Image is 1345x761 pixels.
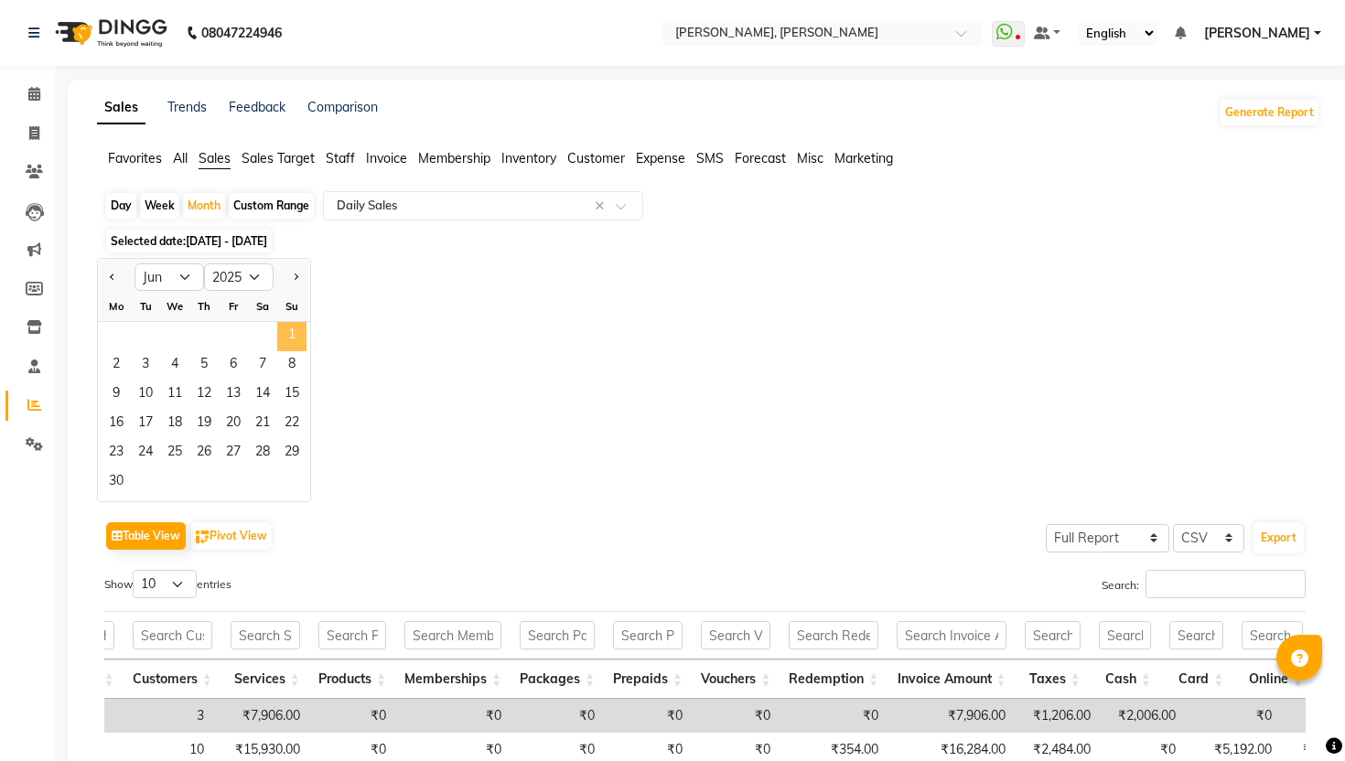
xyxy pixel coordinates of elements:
span: 17 [131,410,160,439]
span: 2 [102,351,131,380]
div: Thursday, June 5, 2025 [189,351,219,380]
button: Previous month [105,263,120,292]
td: ₹0 [511,699,604,733]
td: ₹0 [780,699,888,733]
button: Export [1254,522,1304,553]
div: Thursday, June 26, 2025 [189,439,219,468]
th: Cash: activate to sort column ascending [1090,659,1160,699]
span: Sales [199,150,231,166]
div: Monday, June 2, 2025 [102,351,131,380]
span: Sales Target [242,150,315,166]
th: Services: activate to sort column ascending [221,659,309,699]
td: ₹7,906.00 [888,699,1015,733]
div: Sa [248,292,277,321]
span: 22 [277,410,307,439]
a: Comparison [307,99,378,115]
th: Taxes: activate to sort column ascending [1016,659,1090,699]
img: pivot.png [196,531,210,544]
select: Select year [204,263,274,291]
td: ₹0 [395,699,511,733]
select: Showentries [133,570,197,598]
div: Friday, June 27, 2025 [219,439,248,468]
img: logo [47,7,172,59]
span: SMS [696,150,724,166]
span: 30 [102,468,131,498]
input: Search Customers [133,621,212,649]
button: Next month [288,263,303,292]
span: 7 [248,351,277,380]
th: Memberships: activate to sort column ascending [395,659,511,699]
span: Expense [636,150,685,166]
span: 25 [160,439,189,468]
span: Invoice [366,150,407,166]
input: Search Invoice Amount [897,621,1006,649]
div: Th [189,292,219,321]
button: Pivot View [191,522,272,550]
span: Customer [567,150,625,166]
div: Tu [131,292,160,321]
th: Products: activate to sort column ascending [309,659,395,699]
span: 18 [160,410,189,439]
input: Search Products [318,621,386,649]
input: Search Prepaids [613,621,683,649]
span: 14 [248,380,277,410]
span: 28 [248,439,277,468]
span: 4 [160,351,189,380]
span: 10 [131,380,160,410]
th: Card: activate to sort column ascending [1160,659,1233,699]
span: 23 [102,439,131,468]
input: Search Online [1242,621,1303,649]
div: Sunday, June 15, 2025 [277,380,307,410]
span: All [173,150,188,166]
td: ₹0 [692,699,780,733]
div: Sunday, June 8, 2025 [277,351,307,380]
div: Saturday, June 14, 2025 [248,380,277,410]
span: Marketing [834,150,893,166]
td: 3 [115,699,213,733]
div: Wednesday, June 4, 2025 [160,351,189,380]
span: [PERSON_NAME] [1204,24,1310,43]
span: 1 [277,322,307,351]
div: Thursday, June 19, 2025 [189,410,219,439]
a: Trends [167,99,207,115]
div: Tuesday, June 17, 2025 [131,410,160,439]
div: Fr [219,292,248,321]
span: 3 [131,351,160,380]
span: [DATE] - [DATE] [186,234,267,248]
input: Search Redemption [789,621,878,649]
input: Search: [1146,570,1306,598]
span: Clear all [595,197,610,216]
div: Wednesday, June 25, 2025 [160,439,189,468]
span: Favorites [108,150,162,166]
span: 20 [219,410,248,439]
span: 26 [189,439,219,468]
span: 19 [189,410,219,439]
td: ₹1,206.00 [1015,699,1100,733]
span: 24 [131,439,160,468]
th: Prepaids: activate to sort column ascending [604,659,692,699]
input: Search Vouchers [701,621,770,649]
span: 12 [189,380,219,410]
div: Friday, June 13, 2025 [219,380,248,410]
div: Day [106,193,136,219]
td: ₹0 [604,699,692,733]
input: Search Memberships [404,621,501,649]
span: 15 [277,380,307,410]
input: Search Services [231,621,300,649]
a: Feedback [229,99,285,115]
input: Search Cash [1099,621,1151,649]
span: 13 [219,380,248,410]
div: Monday, June 9, 2025 [102,380,131,410]
div: Wednesday, June 11, 2025 [160,380,189,410]
span: Selected date: [106,230,272,252]
label: Search: [1102,570,1306,598]
div: Su [277,292,307,321]
td: ₹7,906.00 [213,699,309,733]
div: Tuesday, June 24, 2025 [131,439,160,468]
div: Sunday, June 29, 2025 [277,439,307,468]
input: Search Packages [520,621,595,649]
div: Thursday, June 12, 2025 [189,380,219,410]
div: Saturday, June 21, 2025 [248,410,277,439]
th: Invoice Amount: activate to sort column ascending [888,659,1015,699]
div: Custom Range [229,193,314,219]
